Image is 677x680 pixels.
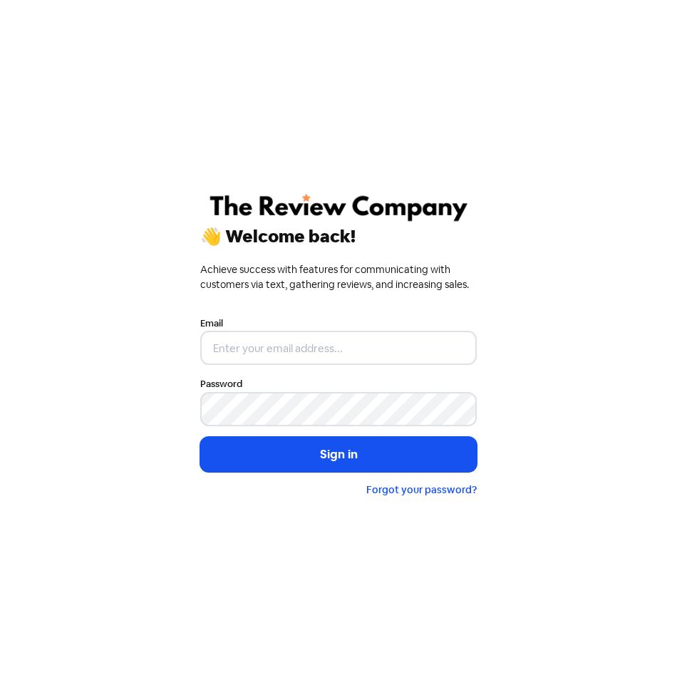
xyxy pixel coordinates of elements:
[200,377,242,391] label: Password
[200,228,477,245] div: 👋 Welcome back!
[200,437,477,473] button: Sign in
[200,262,477,292] div: Achieve success with features for communicating with customers via text, gathering reviews, and i...
[200,331,477,365] input: Enter your email address...
[200,316,223,331] label: Email
[366,483,477,496] a: Forgot your password?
